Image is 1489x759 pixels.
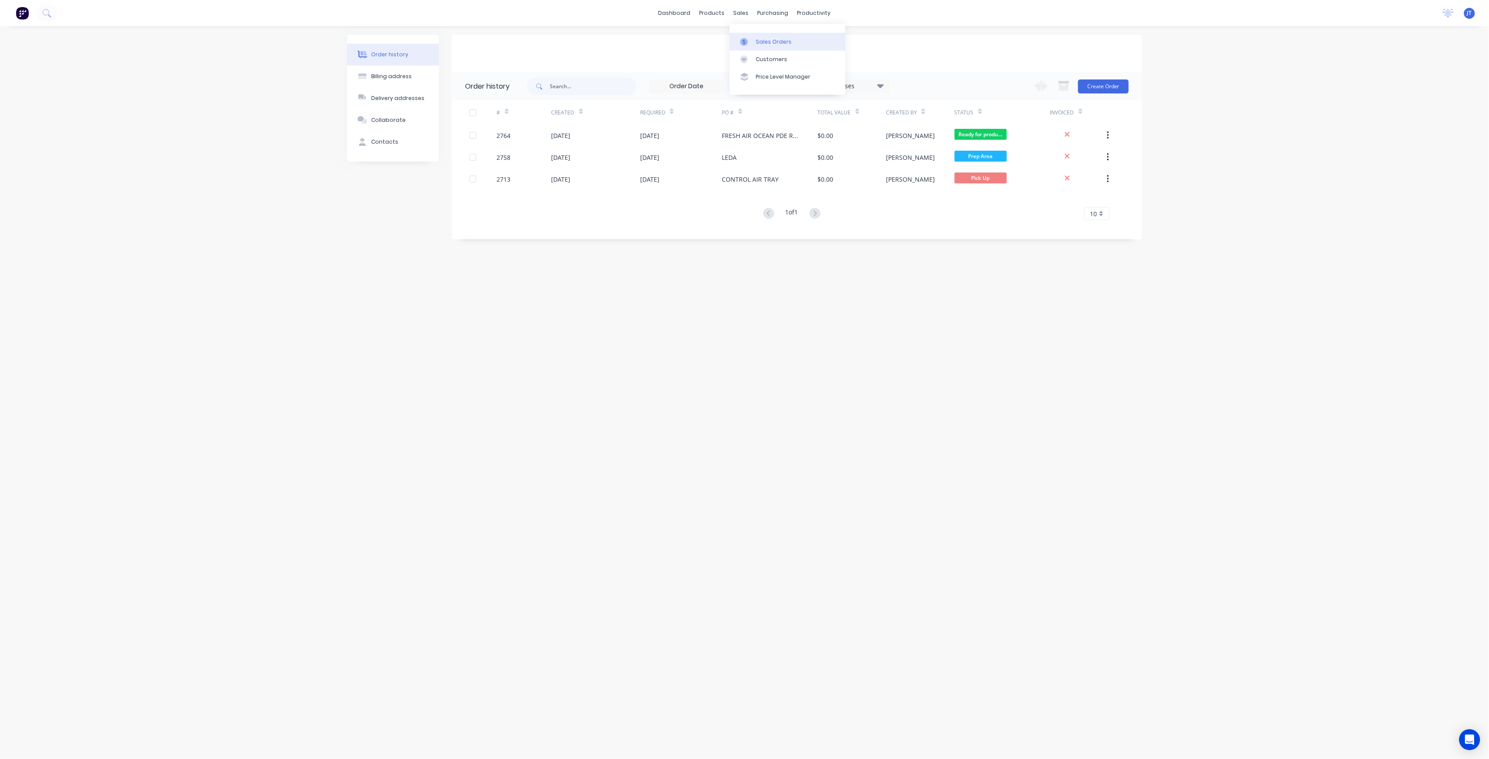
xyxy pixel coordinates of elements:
[640,109,665,117] div: Required
[551,131,571,140] div: [DATE]
[722,109,734,117] div: PO #
[551,175,571,184] div: [DATE]
[818,109,851,117] div: Total Value
[722,175,779,184] div: CONTROL AIR TRAY
[372,94,425,102] div: Delivery addresses
[1459,729,1480,750] div: Open Intercom Messenger
[465,81,510,92] div: Order history
[756,38,792,46] div: Sales Orders
[640,175,659,184] div: [DATE]
[729,7,753,20] div: sales
[1078,79,1129,93] button: Create Order
[497,131,511,140] div: 2764
[722,131,800,140] div: FRESH AIR OCEAN PDE ROOF [DATE]
[722,100,818,124] div: PO #
[955,129,1007,140] span: Ready for produ...
[1090,209,1097,218] span: 10
[650,80,723,93] input: Order Date
[372,51,409,59] div: Order history
[886,153,935,162] div: [PERSON_NAME]
[1050,109,1074,117] div: Invoiced
[1467,9,1472,17] span: JT
[786,207,798,220] div: 1 of 1
[818,175,834,184] div: $0.00
[372,138,399,146] div: Contacts
[886,175,935,184] div: [PERSON_NAME]
[551,100,640,124] div: Created
[640,153,659,162] div: [DATE]
[730,68,845,86] a: Price Level Manager
[551,109,575,117] div: Created
[347,131,439,153] button: Contacts
[955,172,1007,183] span: Pick Up
[955,109,974,117] div: Status
[497,100,551,124] div: #
[654,7,695,20] a: dashboard
[886,131,935,140] div: [PERSON_NAME]
[818,131,834,140] div: $0.00
[347,87,439,109] button: Delivery addresses
[372,72,412,80] div: Billing address
[497,153,511,162] div: 2758
[756,55,787,63] div: Customers
[886,100,954,124] div: Created By
[695,7,729,20] div: products
[1050,100,1105,124] div: Invoiced
[818,100,886,124] div: Total Value
[640,131,659,140] div: [DATE]
[372,116,406,124] div: Collaborate
[347,109,439,131] button: Collaborate
[886,109,917,117] div: Created By
[816,81,889,91] div: 18 Statuses
[550,78,636,95] input: Search...
[793,7,835,20] div: productivity
[955,100,1050,124] div: Status
[347,66,439,87] button: Billing address
[16,7,29,20] img: Factory
[640,100,722,124] div: Required
[756,73,810,81] div: Price Level Manager
[818,153,834,162] div: $0.00
[551,153,571,162] div: [DATE]
[753,7,793,20] div: purchasing
[347,44,439,66] button: Order history
[730,33,845,50] a: Sales Orders
[955,151,1007,162] span: Prep Area
[497,109,500,117] div: #
[730,51,845,68] a: Customers
[722,153,737,162] div: LEDA
[497,175,511,184] div: 2713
